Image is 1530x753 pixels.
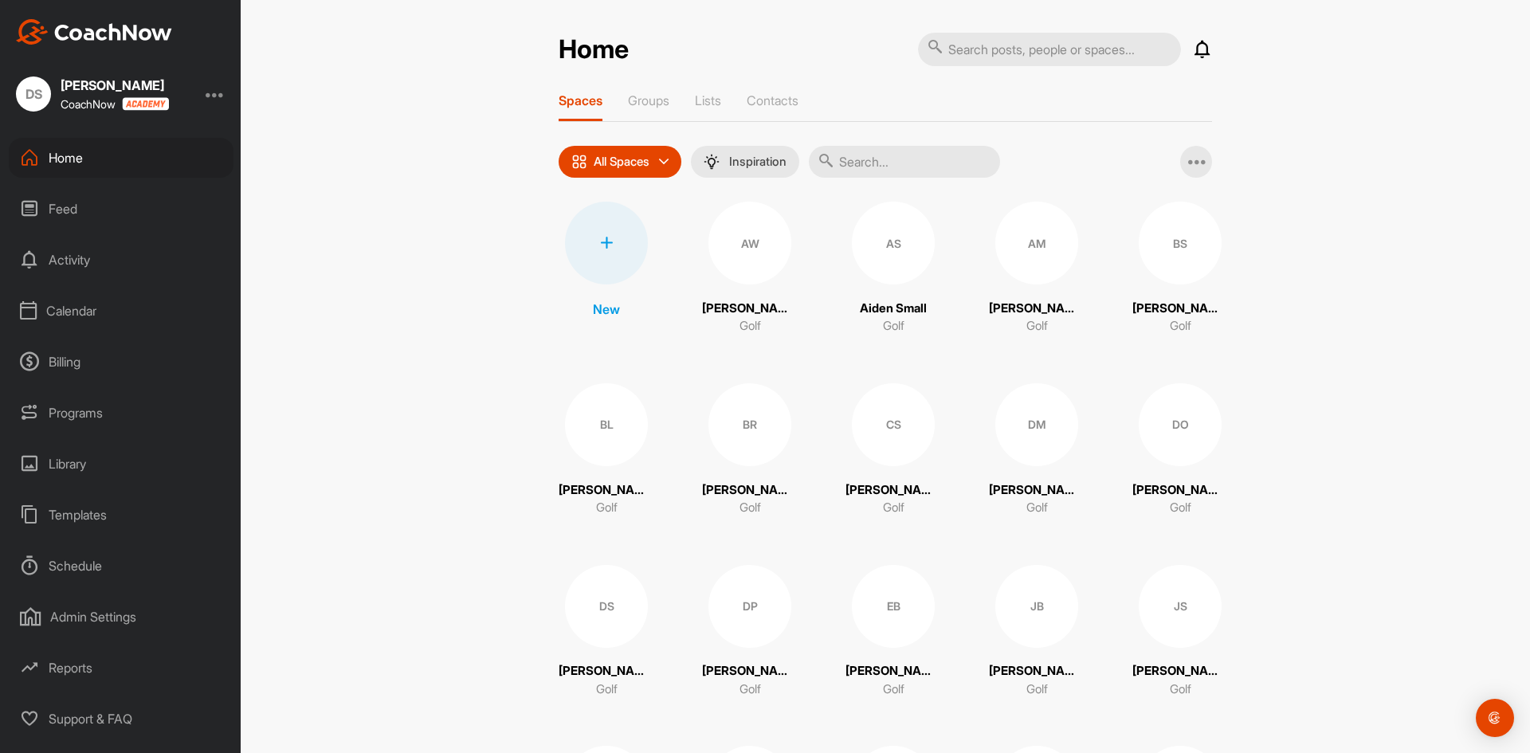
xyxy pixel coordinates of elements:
p: Golf [739,499,761,517]
p: Golf [1170,680,1191,699]
a: BL[PERSON_NAME]Golf [559,383,654,517]
p: [PERSON_NAME] [559,662,654,680]
p: Aiden Small [860,300,927,318]
a: DP[PERSON_NAME]Golf [702,565,798,699]
a: BR[PERSON_NAME]Golf [702,383,798,517]
p: [PERSON_NAME] [989,481,1085,500]
img: menuIcon [704,154,720,170]
p: [PERSON_NAME] [1132,300,1228,318]
p: Golf [1170,317,1191,335]
div: Templates [9,495,233,535]
img: CoachNow [16,19,172,45]
p: [PERSON_NAME] [989,300,1085,318]
p: Golf [1026,680,1048,699]
img: CoachNow acadmey [122,97,169,111]
div: DP [708,565,791,648]
p: Contacts [747,92,798,108]
div: Library [9,444,233,484]
p: Spaces [559,92,602,108]
p: Golf [1170,499,1191,517]
a: BS[PERSON_NAME]Golf [1132,202,1228,335]
p: Golf [1026,499,1048,517]
a: DS[PERSON_NAME]Golf [559,565,654,699]
p: Lists [695,92,721,108]
div: Feed [9,189,233,229]
p: Golf [596,680,618,699]
p: [PERSON_NAME] [1132,662,1228,680]
div: AM [995,202,1078,284]
p: Golf [739,680,761,699]
p: Golf [739,317,761,335]
img: icon [571,154,587,170]
div: DS [565,565,648,648]
div: CS [852,383,935,466]
div: Open Intercom Messenger [1476,699,1514,737]
a: JS[PERSON_NAME]Golf [1132,565,1228,699]
div: EB [852,565,935,648]
p: [PERSON_NAME] [702,300,798,318]
a: AM[PERSON_NAME]Golf [989,202,1085,335]
a: JB[PERSON_NAME]Golf [989,565,1085,699]
a: DM[PERSON_NAME]Golf [989,383,1085,517]
p: Golf [883,499,904,517]
p: Golf [883,317,904,335]
div: DS [16,76,51,112]
div: CoachNow [61,97,169,111]
p: Inspiration [729,155,787,168]
div: [PERSON_NAME] [61,79,169,92]
input: Search... [809,146,1000,178]
div: AS [852,202,935,284]
p: [PERSON_NAME] [989,662,1085,680]
p: Golf [1026,317,1048,335]
div: BL [565,383,648,466]
a: ASAiden SmallGolf [845,202,941,335]
div: Billing [9,342,233,382]
a: CS[PERSON_NAME]Golf [845,383,941,517]
div: DO [1139,383,1222,466]
p: [PERSON_NAME] [702,481,798,500]
h2: Home [559,34,629,65]
div: JB [995,565,1078,648]
div: Activity [9,240,233,280]
div: AW [708,202,791,284]
div: JS [1139,565,1222,648]
div: Admin Settings [9,597,233,637]
p: [PERSON_NAME] [1132,481,1228,500]
a: AW[PERSON_NAME]Golf [702,202,798,335]
div: Programs [9,393,233,433]
input: Search posts, people or spaces... [918,33,1181,66]
div: Reports [9,648,233,688]
p: [PERSON_NAME] [845,481,941,500]
p: All Spaces [594,155,649,168]
div: Calendar [9,291,233,331]
div: BS [1139,202,1222,284]
p: [PERSON_NAME] [559,481,654,500]
div: Home [9,138,233,178]
p: Groups [628,92,669,108]
p: [PERSON_NAME] [702,662,798,680]
a: DO[PERSON_NAME]Golf [1132,383,1228,517]
p: New [593,300,620,319]
div: Schedule [9,546,233,586]
p: Golf [596,499,618,517]
p: Golf [883,680,904,699]
div: Support & FAQ [9,699,233,739]
p: [PERSON_NAME] [845,662,941,680]
a: EB[PERSON_NAME]Golf [845,565,941,699]
div: BR [708,383,791,466]
div: DM [995,383,1078,466]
